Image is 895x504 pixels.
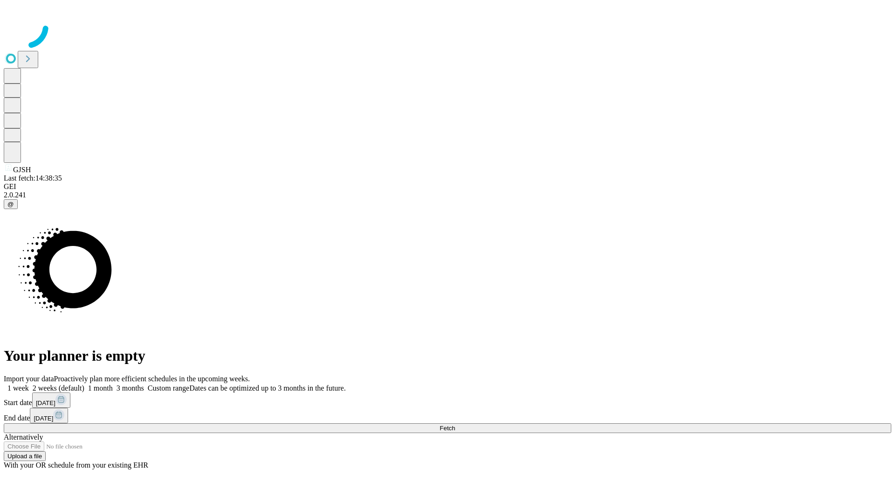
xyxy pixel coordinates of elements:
[4,433,43,441] span: Alternatively
[54,375,250,383] span: Proactively plan more efficient schedules in the upcoming weeks.
[32,392,70,408] button: [DATE]
[34,415,53,422] span: [DATE]
[4,392,891,408] div: Start date
[4,451,46,461] button: Upload a file
[4,199,18,209] button: @
[4,191,891,199] div: 2.0.241
[4,174,62,182] span: Last fetch: 14:38:35
[7,384,29,392] span: 1 week
[88,384,113,392] span: 1 month
[4,182,891,191] div: GEI
[4,408,891,423] div: End date
[117,384,144,392] span: 3 months
[4,461,148,469] span: With your OR schedule from your existing EHR
[7,201,14,208] span: @
[189,384,345,392] span: Dates can be optimized up to 3 months in the future.
[33,384,84,392] span: 2 weeks (default)
[4,347,891,364] h1: Your planner is empty
[4,375,54,383] span: Import your data
[13,166,31,174] span: GJSH
[440,425,455,432] span: Fetch
[148,384,189,392] span: Custom range
[36,399,55,406] span: [DATE]
[30,408,68,423] button: [DATE]
[4,423,891,433] button: Fetch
